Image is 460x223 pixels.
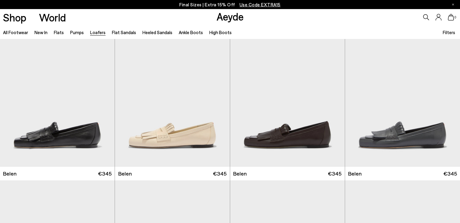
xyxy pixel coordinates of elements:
a: Shop [3,12,26,23]
span: Belen [3,170,17,177]
a: High Boots [209,30,232,35]
a: Belen €345 [230,167,345,180]
span: Belen [348,170,362,177]
a: Belen €345 [115,167,230,180]
span: €345 [98,170,112,177]
span: €345 [328,170,341,177]
a: Loafers [90,30,106,35]
span: Filters [443,29,455,36]
span: €345 [213,170,227,177]
a: World [39,12,66,23]
span: Belen [118,170,132,177]
a: Aeyde [217,10,244,23]
a: Flat Sandals [112,30,136,35]
a: Flats [54,30,64,35]
img: Belen Tassel Loafers [115,23,230,167]
img: Belen Tassel Loafers [230,23,345,167]
a: All Footwear [3,30,28,35]
span: 0 [454,16,457,19]
span: Belen [233,170,247,177]
span: €345 [443,170,457,177]
a: Belen €345 [345,167,460,180]
span: Navigate to /collections/ss25-final-sizes [240,2,281,7]
a: 0 [448,14,454,21]
a: New In [34,30,47,35]
img: Belen Tassel Loafers [345,23,460,167]
p: Final Sizes | Extra 15% Off [179,1,281,8]
a: Heeled Sandals [142,30,172,35]
a: Pumps [70,30,84,35]
a: Ankle Boots [179,30,203,35]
